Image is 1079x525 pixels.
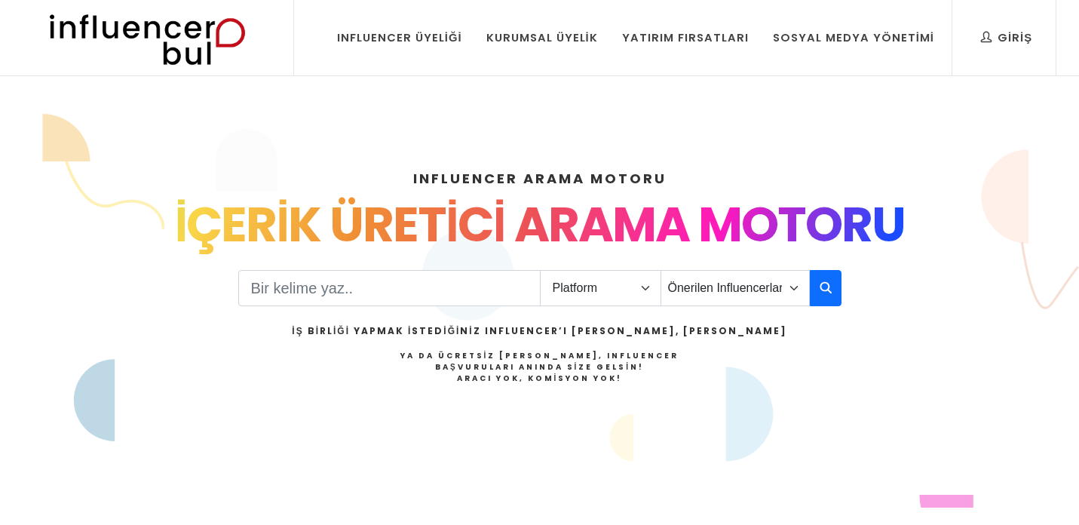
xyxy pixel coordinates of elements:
div: Sosyal Medya Yönetimi [773,29,934,46]
div: Kurumsal Üyelik [486,29,598,46]
input: Search [238,270,541,306]
div: Influencer Üyeliği [337,29,462,46]
div: Yatırım Fırsatları [622,29,749,46]
div: Giriş [981,29,1032,46]
h4: Ya da Ücretsiz [PERSON_NAME], Influencer Başvuruları Anında Size Gelsin! [292,350,786,384]
div: İÇERİK ÜRETİCİ ARAMA MOTORU [51,189,1028,261]
strong: Aracı Yok, Komisyon Yok! [457,373,623,384]
h4: INFLUENCER ARAMA MOTORU [51,168,1028,189]
h2: İş Birliği Yapmak İstediğiniz Influencer’ı [PERSON_NAME], [PERSON_NAME] [292,324,786,338]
